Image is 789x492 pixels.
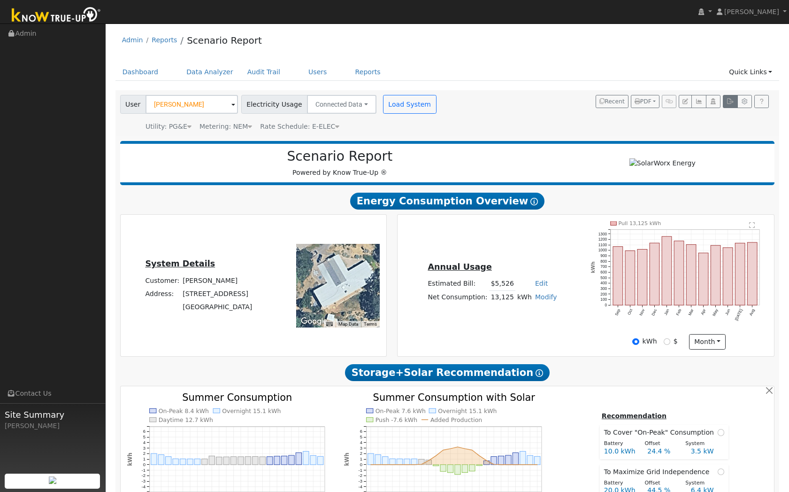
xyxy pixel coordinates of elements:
button: Edit User [679,95,692,108]
text: 6 [143,429,145,434]
h2: Scenario Report [130,148,550,164]
td: [PERSON_NAME] [181,274,254,287]
circle: onclick="" [450,448,452,450]
text: 400 [600,281,607,286]
rect: onclick="" [274,456,280,465]
rect: onclick="" [390,459,395,465]
text: 4 [360,440,362,445]
rect: onclick="" [735,243,745,305]
a: Scenario Report [187,35,262,46]
text: 200 [600,292,607,297]
a: Audit Trail [240,63,287,81]
a: Data Analyzer [179,63,240,81]
text: -3 [358,479,362,484]
text: 1 [143,456,145,461]
rect: onclick="" [375,455,381,465]
text: -1 [358,468,362,473]
text: kWh [126,453,133,466]
span: User [120,95,146,114]
span: To Maximize Grid Independence [604,467,713,477]
circle: onclick="" [536,464,538,466]
span: [PERSON_NAME] [724,8,779,16]
circle: onclick="" [515,464,517,466]
img: retrieve [49,476,56,484]
a: Open this area in Google Maps (opens a new window) [299,315,329,328]
a: Dashboard [115,63,166,81]
rect: onclick="" [686,244,696,305]
rect: onclick="" [318,457,323,465]
a: Modify [535,293,557,301]
div: Metering: NEM [199,122,252,132]
u: Recommendation [602,412,666,420]
rect: onclick="" [662,236,672,305]
circle: onclick="" [377,464,379,466]
a: Terms (opens in new tab) [364,321,377,327]
div: [PERSON_NAME] [5,421,100,431]
circle: onclick="" [384,464,386,466]
circle: onclick="" [398,464,400,466]
rect: onclick="" [491,457,497,465]
text: 800 [600,259,607,264]
text: Feb [675,308,682,317]
text: 900 [600,253,607,258]
rect: onclick="" [462,465,467,473]
rect: onclick="" [469,465,475,471]
circle: onclick="" [457,446,459,448]
a: Users [301,63,334,81]
text: Summer Consumption [182,392,292,403]
text: Mar [687,308,694,316]
button: Map Data [338,321,358,328]
rect: onclick="" [202,459,207,465]
text: Jun [724,308,731,316]
button: Export Interval Data [723,95,737,108]
rect: onclick="" [433,465,438,466]
text: Nov [638,308,646,316]
rect: onclick="" [506,455,511,465]
button: month [689,334,726,350]
label: kWh [643,336,657,346]
rect: onclick="" [382,457,388,465]
button: PDF [631,95,659,108]
text: On-Peak 8.4 kWh [158,407,208,414]
rect: onclick="" [484,461,490,465]
a: Quick Links [722,63,779,81]
rect: onclick="" [520,452,526,465]
div: Offset [640,479,681,487]
div: Powered by Know True-Up ® [125,148,555,178]
a: Help Link [754,95,769,108]
button: Multi-Series Graph [691,95,706,108]
text: May [712,308,719,317]
text: 2 [360,451,362,456]
circle: onclick="" [435,455,437,457]
text: -4 [358,484,362,489]
rect: onclick="" [397,459,402,465]
rect: onclick="" [535,457,540,465]
text: 0 [605,303,607,307]
label: $ [674,336,678,346]
rect: onclick="" [455,465,460,475]
u: Annual Usage [428,262,491,272]
text: On-Peak 7.6 kWh [375,407,425,414]
td: Net Consumption: [426,290,489,304]
circle: onclick="" [486,460,488,462]
text: 0 [143,462,145,467]
rect: onclick="" [158,455,164,465]
button: Load System [383,95,437,114]
input: $ [664,338,670,345]
rect: onclick="" [527,456,533,465]
text: Oct [627,308,634,316]
td: kWh [515,290,533,304]
rect: onclick="" [711,245,720,305]
rect: onclick="" [267,457,273,465]
div: Battery [599,440,640,448]
span: Electricity Usage [241,95,307,114]
rect: onclick="" [404,459,410,465]
rect: onclick="" [230,457,236,465]
text: -3 [141,479,145,484]
rect: onclick="" [165,457,171,465]
rect: onclick="" [223,457,229,465]
span: To Cover "On-Peak" Consumption [604,428,718,437]
rect: onclick="" [303,452,309,465]
circle: onclick="" [500,464,502,466]
text:  [749,222,755,228]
